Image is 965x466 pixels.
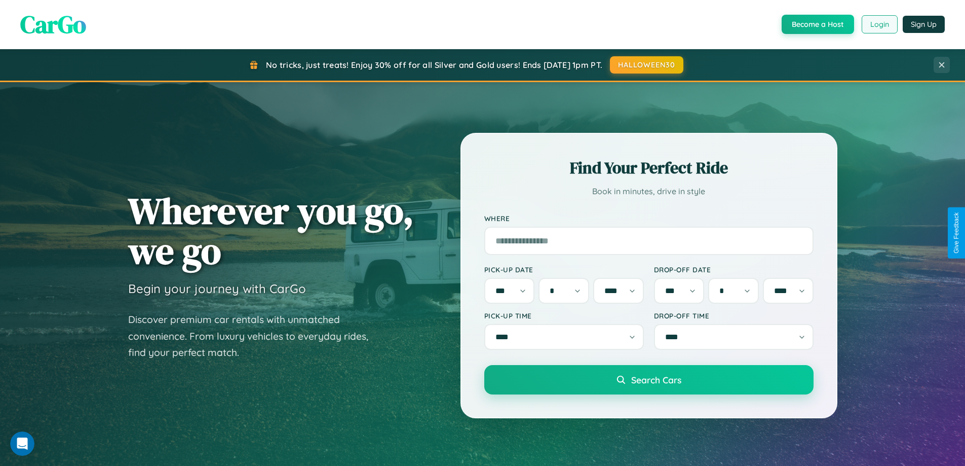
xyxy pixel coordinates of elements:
[484,311,644,320] label: Pick-up Time
[484,157,814,179] h2: Find Your Perfect Ride
[631,374,681,385] span: Search Cars
[20,8,86,41] span: CarGo
[128,191,414,271] h1: Wherever you go, we go
[484,184,814,199] p: Book in minutes, drive in style
[266,60,602,70] span: No tricks, just treats! Enjoy 30% off for all Silver and Gold users! Ends [DATE] 1pm PT.
[862,15,898,33] button: Login
[782,15,854,34] button: Become a Host
[128,311,381,361] p: Discover premium car rentals with unmatched convenience. From luxury vehicles to everyday rides, ...
[610,56,683,74] button: HALLOWEEN30
[128,281,306,296] h3: Begin your journey with CarGo
[484,214,814,223] label: Where
[10,432,34,456] iframe: Intercom live chat
[484,265,644,274] label: Pick-up Date
[484,365,814,395] button: Search Cars
[654,311,814,320] label: Drop-off Time
[903,16,945,33] button: Sign Up
[654,265,814,274] label: Drop-off Date
[953,212,960,254] div: Give Feedback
